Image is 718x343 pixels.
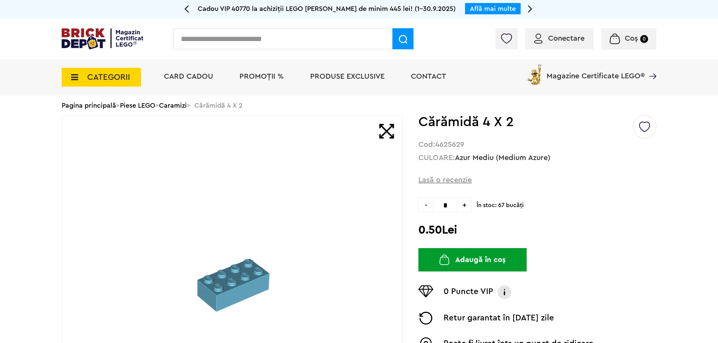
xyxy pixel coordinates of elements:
a: Caramizi [159,102,187,109]
h2: 0.50Lei [418,223,656,237]
span: + [457,198,472,212]
a: Pagina principală [62,102,116,109]
span: Lasă o recenzie [418,175,472,185]
p: 0 Puncte VIP [444,285,493,299]
img: Cărămidă 4 X 2 [165,237,300,318]
p: Retur garantat în [DATE] zile [444,312,554,325]
a: Piese LEGO [120,102,155,109]
a: Conectare [534,35,585,42]
button: Adaugă în coș [418,248,527,271]
span: - [418,198,433,212]
a: Află mai multe [470,5,516,12]
span: CATEGORII [87,73,130,81]
div: Cod: [418,141,656,148]
a: Produse exclusive [310,73,385,80]
div: > > > Cărămidă 4 X 2 [62,96,656,115]
a: Azur Mediu (Medium Azure) [455,154,550,162]
span: Coș [625,35,638,42]
a: PROMOȚII % [239,73,284,80]
small: 0 [640,35,648,43]
a: Contact [411,73,446,80]
span: Cadou VIP 40770 la achiziții LEGO [PERSON_NAME] de minim 445 lei! (1-30.9.2025) [198,5,456,12]
img: Returnare [418,312,433,325]
div: CULOARE: [418,154,656,162]
span: Magazine Certificate LEGO® [547,63,645,80]
img: Puncte VIP [418,285,433,297]
strong: 4625629 [435,141,464,148]
img: Info VIP [497,285,512,299]
a: Card Cadou [164,73,213,80]
span: Conectare [548,35,585,42]
h1: Cărămidă 4 X 2 [418,115,632,129]
a: Magazine Certificate LEGO® [645,63,656,70]
span: În stoc: 67 bucăţi [477,198,656,209]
